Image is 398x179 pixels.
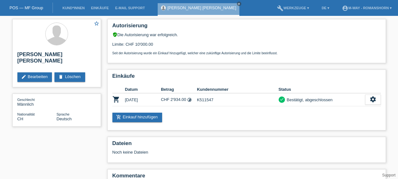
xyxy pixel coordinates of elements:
i: edit [21,74,26,79]
i: settings [370,96,376,103]
a: Support [382,173,395,177]
i: delete [58,74,63,79]
h2: Dateien [112,140,381,150]
a: Einkäufe [88,6,112,10]
i: account_circle [342,5,348,11]
a: buildWerkzeuge ▾ [274,6,312,10]
a: editBearbeiten [17,72,52,82]
div: Bestätigt, abgeschlossen [285,96,333,103]
i: close [237,2,241,5]
a: deleteLöschen [54,72,85,82]
span: Schweiz [17,116,23,121]
a: add_shopping_cartEinkauf hinzufügen [112,113,162,122]
i: build [277,5,283,11]
th: Status [279,86,365,93]
div: Limite: CHF 10'000.00 [112,37,381,55]
div: Die Autorisierung war erfolgreich. [112,32,381,37]
a: account_circlem-way - Romanshorn ▾ [339,6,395,10]
a: star_border [94,21,99,27]
span: Deutsch [57,116,72,121]
td: CHF 2'934.00 [161,93,197,106]
a: E-Mail Support [112,6,148,10]
i: check [280,97,284,102]
h2: [PERSON_NAME] [PERSON_NAME] [17,51,96,67]
i: POSP00027723 [112,96,120,103]
a: [PERSON_NAME] [PERSON_NAME] [167,5,236,10]
i: star_border [94,21,99,26]
td: K511547 [197,93,279,106]
i: Fixe Raten (12 Raten) [187,97,192,102]
a: DE ▾ [319,6,332,10]
span: Geschlecht [17,98,35,102]
a: POS — MF Group [9,5,43,10]
i: add_shopping_cart [116,115,121,120]
span: Nationalität [17,112,35,116]
span: Sprache [57,112,70,116]
a: Kund*innen [59,6,88,10]
h2: Einkäufe [112,73,381,83]
td: [DATE] [125,93,161,106]
th: Datum [125,86,161,93]
a: close [237,2,241,6]
th: Betrag [161,86,197,93]
th: Kundennummer [197,86,279,93]
div: Männlich [17,97,57,107]
div: Noch keine Dateien [112,150,306,155]
i: verified_user [112,32,117,37]
h2: Autorisierung [112,23,381,32]
p: Seit der Autorisierung wurde ein Einkauf hinzugefügt, welcher eine zukünftige Autorisierung und d... [112,51,381,55]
